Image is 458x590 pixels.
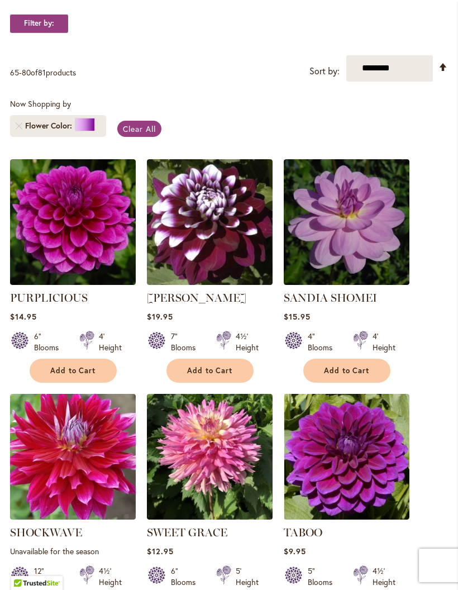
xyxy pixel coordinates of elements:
a: TABOO [284,526,322,539]
span: 80 [22,67,31,78]
iframe: Launch Accessibility Center [8,550,40,582]
a: SWEET GRACE [147,511,273,522]
img: TABOO [284,394,409,520]
a: PURPLICIOUS [10,291,88,304]
div: 7" Blooms [171,331,203,353]
button: Add to Cart [303,359,390,383]
span: $15.95 [284,311,311,322]
span: Flower Color [25,120,75,131]
div: 4½' Height [99,565,122,588]
img: SWEET GRACE [147,394,273,520]
span: Add to Cart [324,366,370,375]
p: - of products [10,64,76,82]
span: $14.95 [10,311,37,322]
a: [PERSON_NAME] [147,291,246,304]
div: 4' Height [373,331,395,353]
span: 81 [38,67,46,78]
a: SHOCKWAVE [10,526,82,539]
label: Sort by: [309,61,340,82]
span: Add to Cart [187,366,233,375]
span: 65 [10,67,19,78]
img: Ryan C [147,159,273,285]
div: 4½' Height [373,565,395,588]
a: SWEET GRACE [147,526,227,539]
a: Clear All [117,121,161,137]
span: $19.95 [147,311,173,322]
p: Unavailable for the season [10,546,136,556]
a: SANDIA SHOMEI [284,291,377,304]
a: Ryan C [147,277,273,287]
div: 6" Blooms [171,565,203,588]
button: Add to Cart [30,359,117,383]
a: TABOO [284,511,409,522]
a: Shockwave [10,511,136,522]
div: 5' Height [236,565,259,588]
span: Now Shopping by [10,98,71,109]
img: PURPLICIOUS [10,159,136,285]
a: PURPLICIOUS [10,277,136,287]
div: 4' Height [99,331,122,353]
div: 4" Blooms [308,331,340,353]
a: Remove Flower Color Purple [16,122,22,129]
span: $12.95 [147,546,174,556]
img: SANDIA SHOMEI [284,159,409,285]
div: 5" Blooms [308,565,340,588]
span: $9.95 [284,546,306,556]
button: Add to Cart [166,359,254,383]
span: Clear All [123,123,156,134]
img: Shockwave [10,394,136,520]
span: Add to Cart [50,366,96,375]
a: SANDIA SHOMEI [284,277,409,287]
div: 6" Blooms [34,331,66,353]
strong: Filter by: [10,14,68,33]
div: 4½' Height [236,331,259,353]
div: 12" Blooms [34,565,66,588]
